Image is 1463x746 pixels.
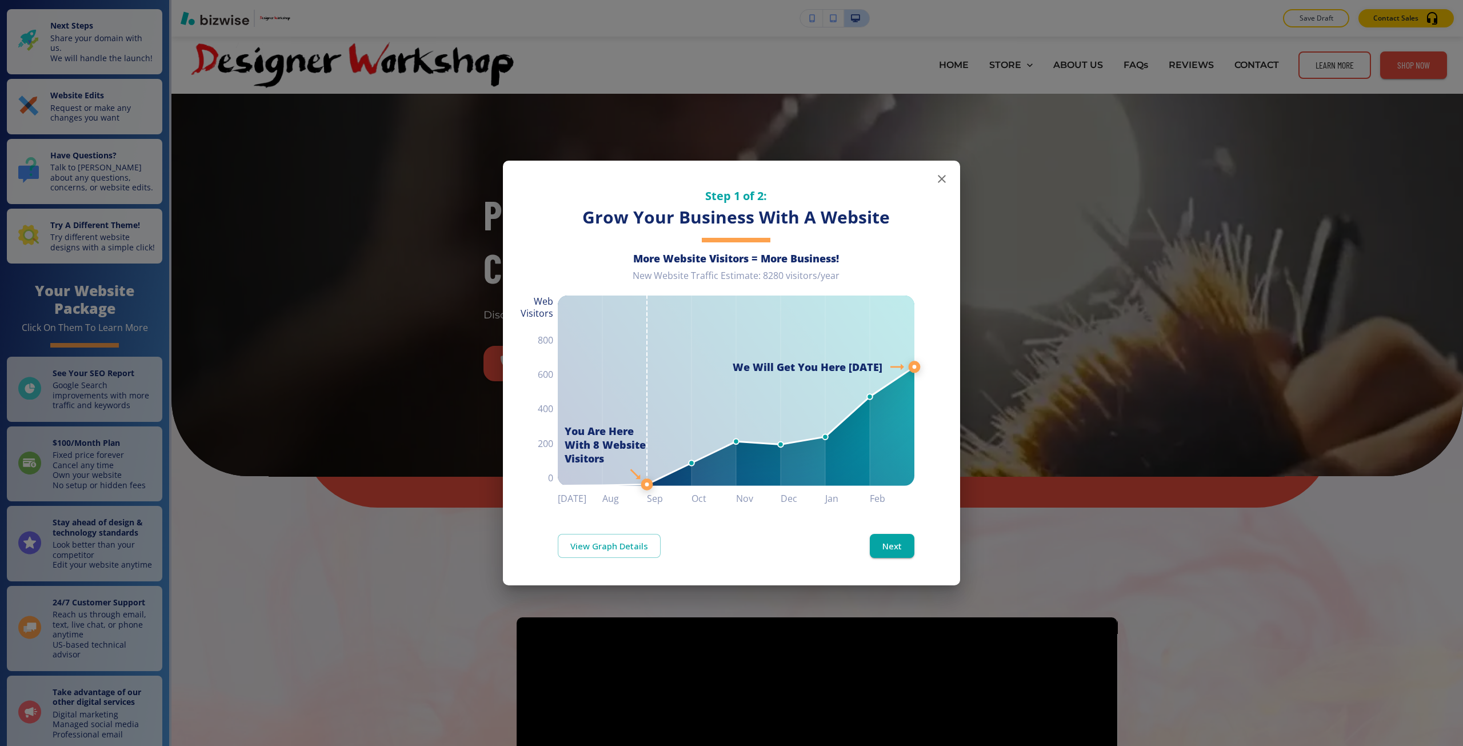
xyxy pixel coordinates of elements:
h6: Sep [647,490,691,506]
button: Next [870,534,914,558]
h6: Oct [691,490,736,506]
h6: Feb [870,490,914,506]
h6: Dec [781,490,825,506]
h6: Aug [602,490,647,506]
h6: More Website Visitors = More Business! [558,252,914,265]
h5: Step 1 of 2: [558,188,914,204]
h3: Grow Your Business With A Website [558,206,914,229]
h6: [DATE] [558,490,602,506]
div: New Website Traffic Estimate: 8280 visitors/year [558,270,914,291]
h6: Jan [825,490,870,506]
a: View Graph Details [558,534,661,558]
h6: Nov [736,490,781,506]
